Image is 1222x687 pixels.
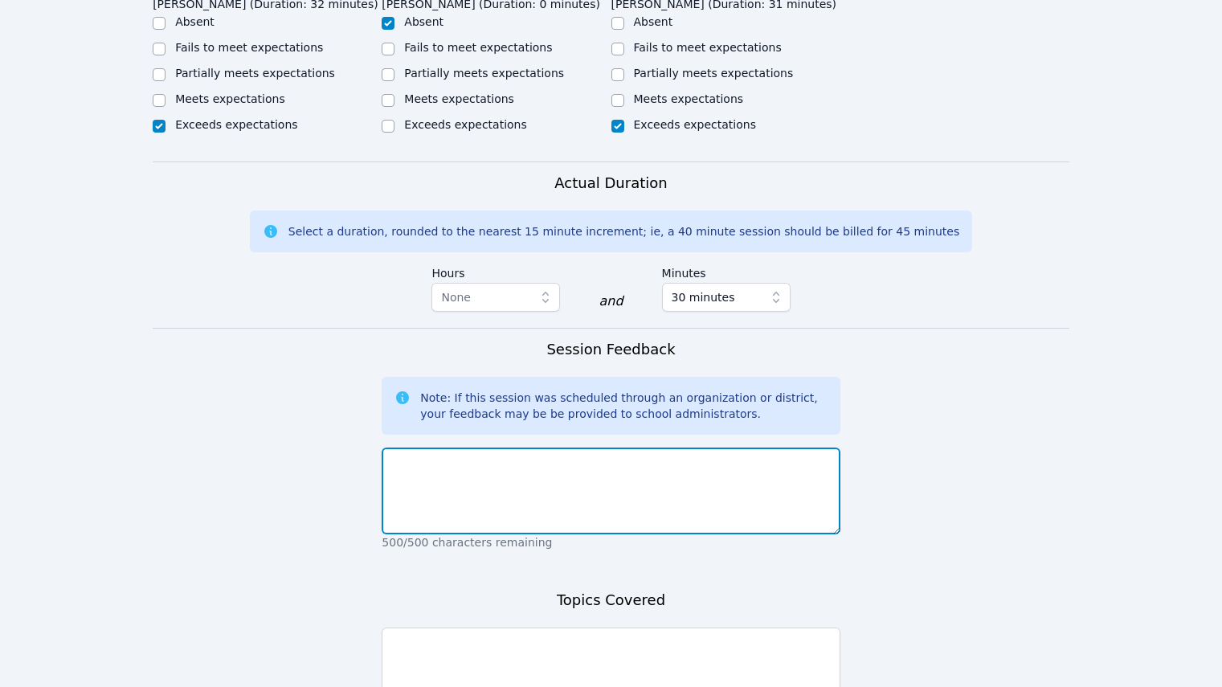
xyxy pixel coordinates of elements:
[662,259,791,283] label: Minutes
[441,291,471,304] span: None
[404,67,564,80] label: Partially meets expectations
[175,15,215,28] label: Absent
[557,589,665,611] h3: Topics Covered
[404,118,526,131] label: Exceeds expectations
[634,67,794,80] label: Partially meets expectations
[634,118,756,131] label: Exceeds expectations
[404,41,552,54] label: Fails to meet expectations
[382,534,840,550] p: 500/500 characters remaining
[175,118,297,131] label: Exceeds expectations
[634,41,782,54] label: Fails to meet expectations
[634,15,673,28] label: Absent
[662,283,791,312] button: 30 minutes
[404,15,443,28] label: Absent
[672,288,735,307] span: 30 minutes
[175,41,323,54] label: Fails to meet expectations
[420,390,827,422] div: Note: If this session was scheduled through an organization or district, your feedback may be be ...
[175,67,335,80] label: Partially meets expectations
[175,92,285,105] label: Meets expectations
[288,223,959,239] div: Select a duration, rounded to the nearest 15 minute increment; ie, a 40 minute session should be ...
[554,172,667,194] h3: Actual Duration
[546,338,675,361] h3: Session Feedback
[404,92,514,105] label: Meets expectations
[599,292,623,311] div: and
[431,259,560,283] label: Hours
[634,92,744,105] label: Meets expectations
[431,283,560,312] button: None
